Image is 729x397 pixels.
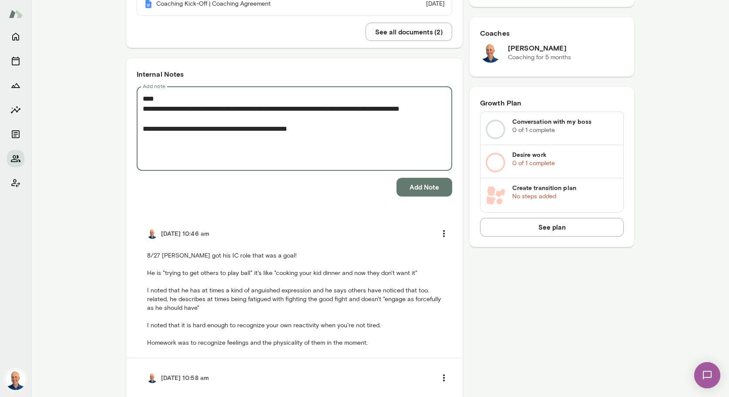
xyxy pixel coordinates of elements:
img: Mark Lazen [147,228,158,239]
p: Coaching for 5 months [508,53,571,62]
h6: [DATE] 10:58 am [161,373,209,382]
button: more [435,369,453,387]
button: Client app [7,174,24,192]
h6: Coaches [480,28,624,38]
h6: [DATE] 10:46 am [161,229,210,238]
button: more [435,224,453,243]
button: Documents [7,126,24,143]
h6: Internal Notes [137,69,452,79]
h6: Conversation with my boss [512,117,618,126]
p: 0 of 1 complete [512,126,618,135]
button: Members [7,150,24,167]
img: Mento [9,6,23,22]
img: Mark Lazen [5,369,26,390]
button: See plan [480,218,624,236]
h6: Desire work [512,150,618,159]
img: Mark Lazen [480,42,501,63]
p: 8/27 [PERSON_NAME] got his IC role that was a goal! He is "trying to get others to play ball" it'... [147,251,442,347]
h6: Growth Plan [480,98,624,108]
label: Add note [143,82,165,90]
h6: [PERSON_NAME] [508,43,571,53]
button: See all documents (2) [366,23,452,41]
img: Mark Lazen [147,373,158,383]
p: 0 of 1 complete [512,159,618,168]
button: Home [7,28,24,45]
button: Insights [7,101,24,119]
button: Growth Plan [7,77,24,94]
button: Add Note [396,178,452,196]
p: No steps added [512,192,618,201]
h6: Create transition plan [512,183,618,192]
button: Sessions [7,52,24,70]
